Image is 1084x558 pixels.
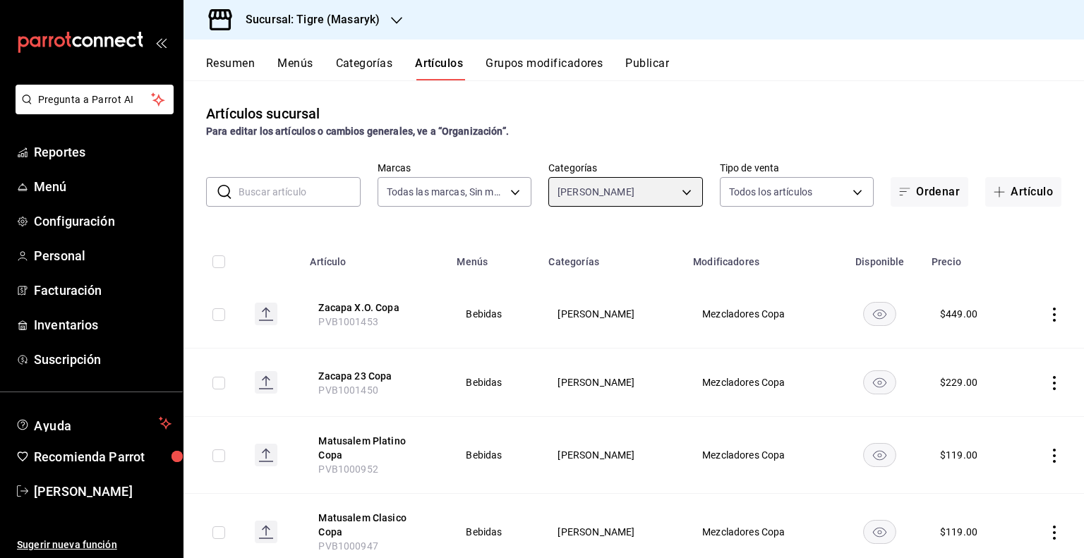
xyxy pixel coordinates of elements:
span: Suscripción [34,350,171,369]
button: actions [1047,449,1061,463]
h3: Sucursal: Tigre (Masaryk) [234,11,380,28]
button: Artículo [985,177,1061,207]
span: Ayuda [34,415,153,432]
span: Recomienda Parrot [34,447,171,466]
span: Bebidas [466,527,522,537]
button: Categorías [336,56,393,80]
button: actions [1047,376,1061,390]
span: Reportes [34,142,171,162]
span: [PERSON_NAME] [558,309,667,319]
button: edit-product-location [318,511,431,539]
th: Artículo [301,235,448,280]
span: Bebidas [466,377,522,387]
th: Precio [923,235,1015,280]
label: Marcas [378,163,532,173]
button: availability-product [863,520,896,544]
span: [PERSON_NAME] [558,377,667,387]
span: Todos los artículos [729,185,813,199]
div: Artículos sucursal [206,103,320,124]
a: Pregunta a Parrot AI [10,102,174,117]
span: PVB1001453 [318,316,378,327]
span: Mezcladores Copa [702,309,819,319]
button: Artículos [415,56,463,80]
span: [PERSON_NAME] [558,450,667,460]
span: Configuración [34,212,171,231]
button: edit-product-location [318,434,431,462]
span: Menú [34,177,171,196]
span: Mezcladores Copa [702,450,819,460]
button: Resumen [206,56,255,80]
span: Bebidas [466,450,522,460]
div: $ 229.00 [940,375,977,389]
span: Facturación [34,281,171,300]
button: availability-product [863,302,896,326]
span: Sugerir nueva función [17,538,171,552]
span: Personal [34,246,171,265]
span: Todas las marcas, Sin marca [387,185,506,199]
span: Mezcladores Copa [702,377,819,387]
button: Publicar [625,56,669,80]
span: PVB1000947 [318,540,378,552]
button: edit-product-location [318,369,431,383]
input: Buscar artículo [239,178,361,206]
div: $ 119.00 [940,448,977,462]
button: Menús [277,56,313,80]
div: $ 449.00 [940,307,977,321]
th: Menús [448,235,540,280]
button: edit-product-location [318,301,431,315]
span: PVB1001450 [318,384,378,396]
button: actions [1047,308,1061,322]
button: availability-product [863,370,896,394]
strong: Para editar los artículos o cambios generales, ve a “Organización”. [206,126,509,137]
span: Inventarios [34,315,171,334]
span: Pregunta a Parrot AI [38,92,152,107]
button: Pregunta a Parrot AI [16,85,174,114]
span: Mezcladores Copa [702,527,819,537]
span: [PERSON_NAME] [558,185,634,199]
button: actions [1047,526,1061,540]
div: navigation tabs [206,56,1084,80]
th: Disponible [837,235,923,280]
button: Ordenar [891,177,968,207]
button: availability-product [863,443,896,467]
button: open_drawer_menu [155,37,167,48]
span: [PERSON_NAME] [34,482,171,501]
th: Modificadores [685,235,837,280]
th: Categorías [540,235,685,280]
button: Grupos modificadores [486,56,603,80]
span: Bebidas [466,309,522,319]
div: $ 119.00 [940,525,977,539]
label: Categorías [548,163,703,173]
span: [PERSON_NAME] [558,527,667,537]
label: Tipo de venta [720,163,874,173]
span: PVB1000952 [318,463,378,475]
